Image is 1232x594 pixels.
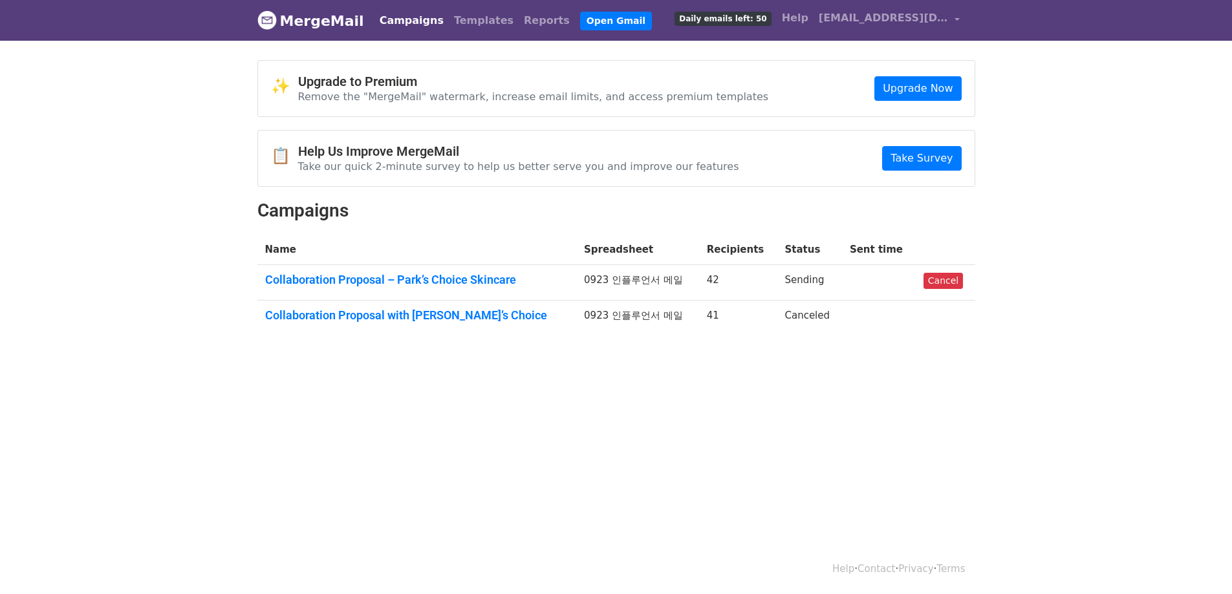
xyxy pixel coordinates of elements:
[699,265,777,301] td: 42
[576,300,699,335] td: 0923 인플루언서 메일
[257,200,975,222] h2: Campaigns
[298,90,769,103] p: Remove the "MergeMail" watermark, increase email limits, and access premium templates
[298,143,739,159] h4: Help Us Improve MergeMail
[777,300,841,335] td: Canceled
[449,8,519,34] a: Templates
[777,5,814,31] a: Help
[898,563,933,575] a: Privacy
[257,235,577,265] th: Name
[924,273,963,289] a: Cancel
[814,5,965,36] a: [EMAIL_ADDRESS][DOMAIN_NAME]
[882,146,961,171] a: Take Survey
[777,235,841,265] th: Status
[265,308,569,323] a: Collaboration Proposal with [PERSON_NAME]’s Choice
[699,235,777,265] th: Recipients
[519,8,575,34] a: Reports
[942,74,1232,594] iframe: Chat Widget
[669,5,776,31] a: Daily emails left: 50
[858,563,895,575] a: Contact
[819,10,948,26] span: [EMAIL_ADDRESS][DOMAIN_NAME]
[675,12,771,26] span: Daily emails left: 50
[832,563,854,575] a: Help
[576,265,699,301] td: 0923 인플루언서 메일
[374,8,449,34] a: Campaigns
[265,273,569,287] a: Collaboration Proposal – Park’s Choice Skincare
[942,74,1232,594] div: 채팅 위젯
[271,77,298,96] span: ✨
[257,7,364,34] a: MergeMail
[580,12,652,30] a: Open Gmail
[271,147,298,165] span: 📋
[699,300,777,335] td: 41
[298,160,739,173] p: Take our quick 2-minute survey to help us better serve you and improve our features
[874,76,961,101] a: Upgrade Now
[936,563,965,575] a: Terms
[842,235,916,265] th: Sent time
[576,235,699,265] th: Spreadsheet
[777,265,841,301] td: Sending
[298,74,769,89] h4: Upgrade to Premium
[257,10,277,30] img: MergeMail logo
